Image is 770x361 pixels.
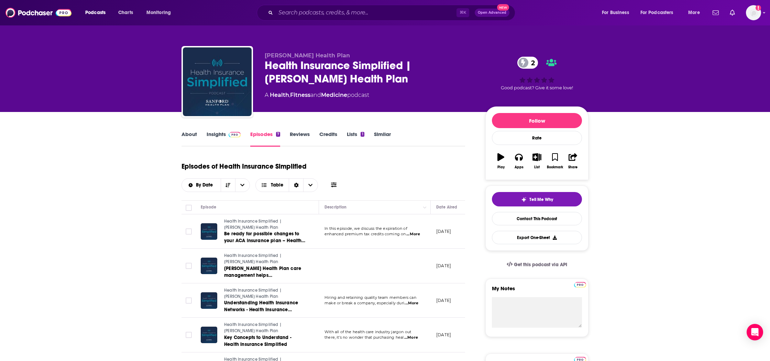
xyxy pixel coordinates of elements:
[436,297,451,303] p: [DATE]
[547,165,563,169] div: Bookmark
[186,228,192,235] span: Toggle select row
[501,85,573,90] span: Good podcast? Give it some love!
[85,8,106,18] span: Podcasts
[224,300,298,319] span: Understanding Health Insurance Networks - Health Insurance Simplified
[478,11,506,14] span: Open Advanced
[546,149,564,173] button: Bookmark
[436,263,451,269] p: [DATE]
[289,92,290,98] span: ,
[201,203,216,211] div: Episode
[524,57,538,69] span: 2
[271,183,283,188] span: Table
[265,91,369,99] div: A podcast
[224,230,307,244] a: Be ready for possible changes to your ACA insurance plan – Health Insurance Simplified
[290,131,310,147] a: Reviews
[118,8,133,18] span: Charts
[224,218,307,230] a: Health Insurance Simplified | [PERSON_NAME] Health Plan
[224,288,282,299] span: Health Insurance Simplified | [PERSON_NAME] Health Plan
[186,332,192,338] span: Toggle select row
[319,131,337,147] a: Credits
[640,8,673,18] span: For Podcasters
[485,52,588,95] div: 2Good podcast? Give it some love!
[492,212,582,225] a: Contact This Podcast
[324,203,346,211] div: Description
[324,329,411,334] span: With all of the health care industry jargon out
[688,8,700,18] span: More
[183,47,252,116] img: Health Insurance Simplified | Sanford Health Plan
[181,162,307,171] h1: Episodes of Health Insurance Simplified
[492,149,510,173] button: Play
[310,92,321,98] span: and
[361,132,364,137] div: 1
[597,7,638,18] button: open menu
[534,165,540,169] div: List
[321,92,347,98] a: Medicine
[263,5,522,21] div: Search podcasts, credits, & more...
[501,256,573,273] a: Get this podcast via API
[224,219,282,230] span: Health Insurance Simplified | [PERSON_NAME] Health Plan
[497,165,505,169] div: Play
[224,253,282,264] span: Health Insurance Simplified | [PERSON_NAME] Health Plan
[224,322,282,333] span: Health Insurance Simplified | [PERSON_NAME] Health Plan
[521,197,527,202] img: tell me why sparkle
[746,5,761,20] span: Logged in as thomaskoenig
[528,149,546,173] button: List
[747,324,763,340] div: Open Intercom Messenger
[574,281,586,287] a: Pro website
[224,253,307,265] a: Health Insurance Simplified | [PERSON_NAME] Health Plan
[492,192,582,206] button: tell me why sparkleTell Me Why
[142,7,180,18] button: open menu
[276,132,280,137] div: 7
[235,179,250,192] button: open menu
[568,165,577,169] div: Share
[574,282,586,287] img: Podchaser Pro
[186,263,192,269] span: Toggle select row
[290,92,310,98] a: Fitness
[746,5,761,20] img: User Profile
[324,232,406,236] span: enhanced premium tax credits coming on
[224,265,307,279] a: [PERSON_NAME] Health Plan care management helps [MEDICAL_DATA] patient navigate her health care
[436,228,451,234] p: [DATE]
[182,183,221,188] button: open menu
[265,52,350,59] span: [PERSON_NAME] Health Plan
[517,57,538,69] a: 2
[224,300,307,313] a: Understanding Health Insurance Networks - Health Insurance Simplified
[324,226,407,231] span: In this episode, we discuss the expiration of
[436,203,457,211] div: Date Aired
[324,295,416,300] span: Hiring and retaining quality team members can
[405,301,418,306] span: ...More
[5,6,71,19] img: Podchaser - Follow, Share and Rate Podcasts
[80,7,114,18] button: open menu
[196,183,215,188] span: By Date
[224,335,291,347] span: Key Concepts to Understand - Health Insurance Simplified
[475,9,509,17] button: Open AdvancedNew
[224,266,301,292] span: [PERSON_NAME] Health Plan care management helps [MEDICAL_DATA] patient navigate her health care
[492,231,582,244] button: Export One-Sheet
[515,165,524,169] div: Apps
[727,7,738,19] a: Show notifications dropdown
[324,335,404,340] span: there, it's no wonder that purchasing heal
[636,7,683,18] button: open menu
[564,149,582,173] button: Share
[404,335,418,340] span: ...More
[224,231,305,250] span: Be ready for possible changes to your ACA insurance plan – Health Insurance Simplified
[374,131,391,147] a: Similar
[436,332,451,338] p: [DATE]
[229,132,241,137] img: Podchaser Pro
[207,131,241,147] a: InsightsPodchaser Pro
[224,287,307,300] a: Health Insurance Simplified | [PERSON_NAME] Health Plan
[683,7,708,18] button: open menu
[186,297,192,304] span: Toggle select row
[255,178,318,192] button: Choose View
[289,179,303,192] div: Sort Direction
[347,131,364,147] a: Lists1
[746,5,761,20] button: Show profile menu
[250,131,280,147] a: Episodes7
[456,8,469,17] span: ⌘ K
[146,8,171,18] span: Monitoring
[492,113,582,128] button: Follow
[406,232,420,237] span: ...More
